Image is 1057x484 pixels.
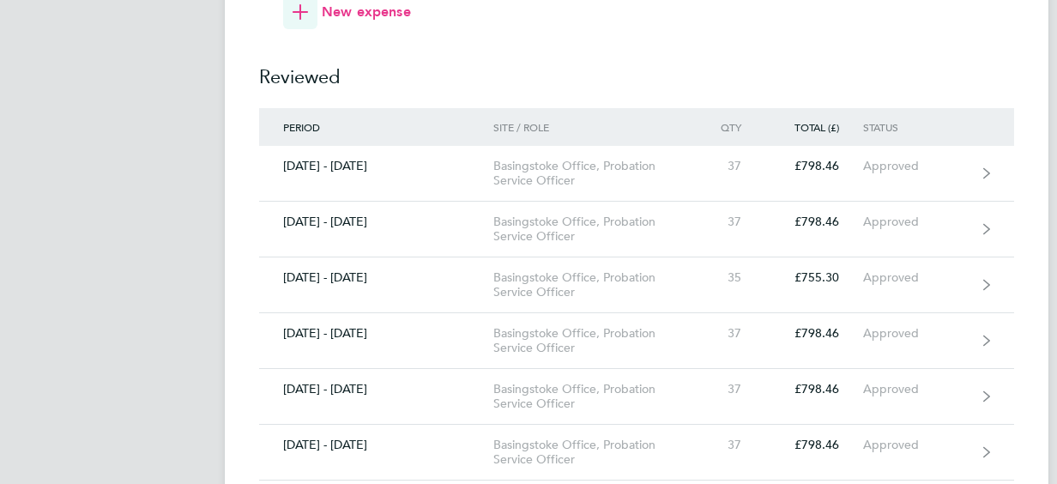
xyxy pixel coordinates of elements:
[493,326,690,355] div: Basingstoke Office, Probation Service Officer
[690,121,765,133] div: Qty
[493,215,690,244] div: Basingstoke Office, Probation Service Officer
[259,146,1014,202] a: [DATE] - [DATE]Basingstoke Office, Probation Service Officer37£798.46Approved
[493,121,690,133] div: Site / Role
[863,270,969,285] div: Approved
[690,270,765,285] div: 35
[863,159,969,173] div: Approved
[493,438,690,467] div: Basingstoke Office, Probation Service Officer
[259,313,1014,369] a: [DATE] - [DATE]Basingstoke Office, Probation Service Officer37£798.46Approved
[259,382,493,396] div: [DATE] - [DATE]
[690,159,765,173] div: 37
[690,215,765,229] div: 37
[765,326,863,341] div: £798.46
[259,257,1014,313] a: [DATE] - [DATE]Basingstoke Office, Probation Service Officer35£755.30Approved
[690,438,765,452] div: 37
[863,215,969,229] div: Approved
[322,2,411,22] span: New expense
[765,215,863,229] div: £798.46
[493,159,690,188] div: Basingstoke Office, Probation Service Officer
[259,326,493,341] div: [DATE] - [DATE]
[863,326,969,341] div: Approved
[493,382,690,411] div: Basingstoke Office, Probation Service Officer
[765,159,863,173] div: £798.46
[259,425,1014,481] a: [DATE] - [DATE]Basingstoke Office, Probation Service Officer37£798.46Approved
[259,215,493,229] div: [DATE] - [DATE]
[690,326,765,341] div: 37
[259,202,1014,257] a: [DATE] - [DATE]Basingstoke Office, Probation Service Officer37£798.46Approved
[765,438,863,452] div: £798.46
[259,159,493,173] div: [DATE] - [DATE]
[765,121,863,133] div: Total (£)
[690,382,765,396] div: 37
[259,438,493,452] div: [DATE] - [DATE]
[283,120,320,134] span: Period
[765,382,863,396] div: £798.46
[259,369,1014,425] a: [DATE] - [DATE]Basingstoke Office, Probation Service Officer37£798.46Approved
[863,382,969,396] div: Approved
[259,270,493,285] div: [DATE] - [DATE]
[765,270,863,285] div: £755.30
[493,270,690,299] div: Basingstoke Office, Probation Service Officer
[863,121,969,133] div: Status
[863,438,969,452] div: Approved
[259,29,1014,108] h2: Reviewed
